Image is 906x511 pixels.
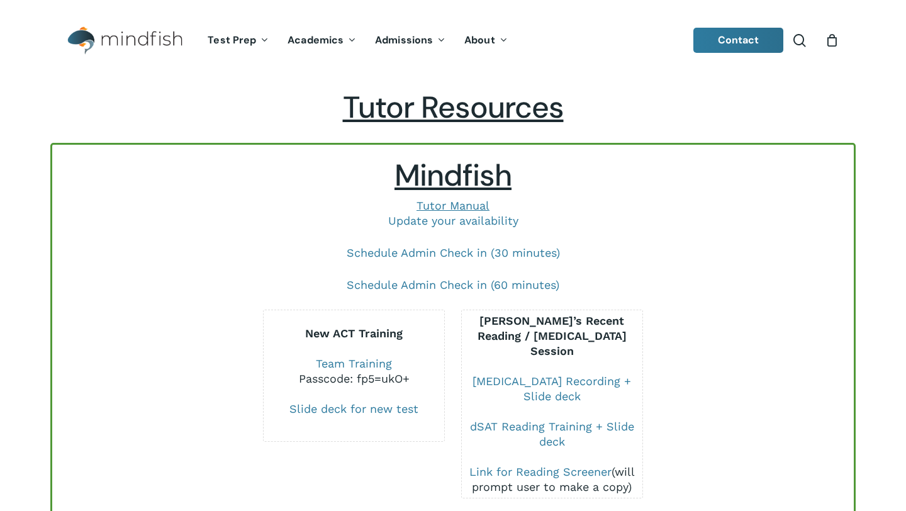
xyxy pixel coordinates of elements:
[264,371,444,386] div: Passcode: fp5=ukO+
[288,33,344,47] span: Academics
[394,155,512,195] span: Mindfish
[343,87,564,127] span: Tutor Resources
[347,278,559,291] a: Schedule Admin Check in (60 minutes)
[347,246,560,259] a: Schedule Admin Check in (30 minutes)
[278,35,366,46] a: Academics
[470,420,634,448] a: dSAT Reading Training + Slide deck
[462,464,642,495] div: (will prompt user to make a copy)
[473,374,631,403] a: [MEDICAL_DATA] Recording + Slide deck
[305,327,403,340] b: New ACT Training
[417,199,489,212] a: Tutor Manual
[198,35,278,46] a: Test Prep
[388,214,518,227] a: Update your availability
[478,314,627,357] b: [PERSON_NAME]’s Recent Reading / [MEDICAL_DATA] Session
[464,33,495,47] span: About
[289,402,418,415] a: Slide deck for new test
[316,357,392,370] a: Team Training
[693,28,784,53] a: Contact
[198,17,517,64] nav: Main Menu
[825,33,839,47] a: Cart
[718,33,759,47] span: Contact
[366,35,455,46] a: Admissions
[455,35,517,46] a: About
[375,33,433,47] span: Admissions
[469,465,612,478] a: Link for Reading Screener
[208,33,256,47] span: Test Prep
[50,17,856,64] header: Main Menu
